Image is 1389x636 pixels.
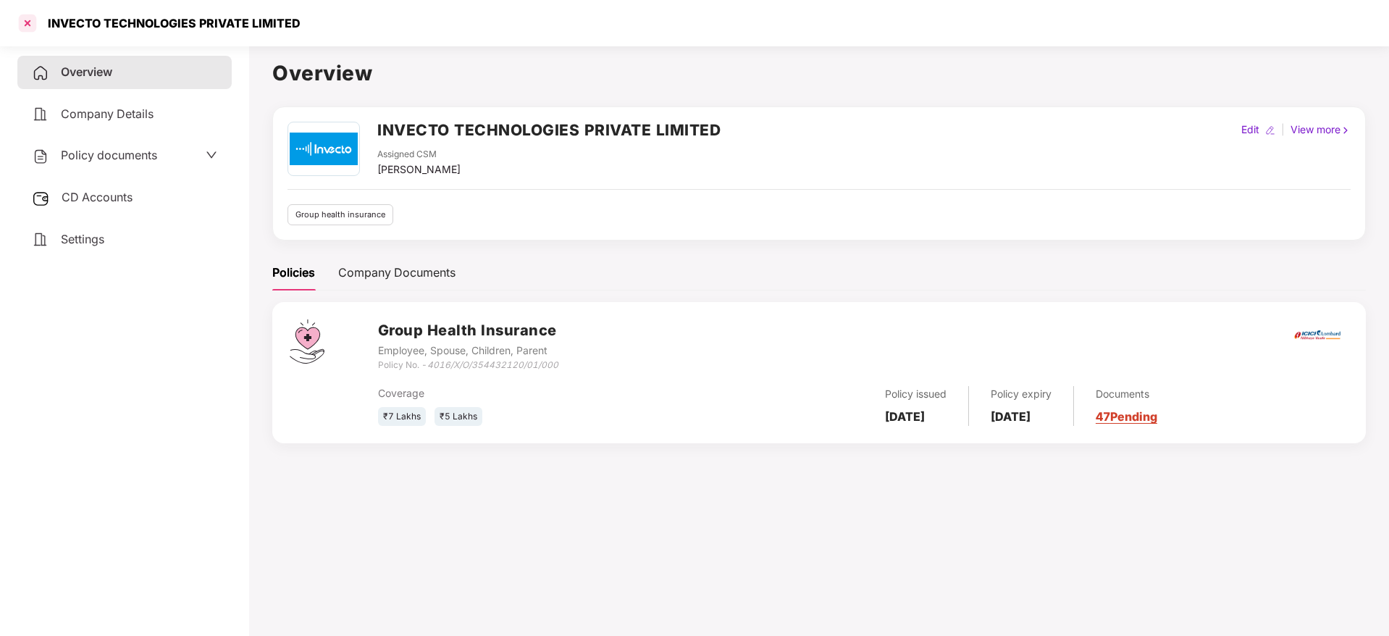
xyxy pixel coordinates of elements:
[206,149,217,161] span: down
[378,319,558,342] h3: Group Health Insurance
[32,148,49,165] img: svg+xml;base64,PHN2ZyB4bWxucz0iaHR0cDovL3d3dy53My5vcmcvMjAwMC9zdmciIHdpZHRoPSIyNCIgaGVpZ2h0PSIyNC...
[427,359,558,370] i: 4016/X/O/354432120/01/000
[61,148,157,162] span: Policy documents
[885,409,925,424] b: [DATE]
[377,148,461,162] div: Assigned CSM
[32,231,49,248] img: svg+xml;base64,PHN2ZyB4bWxucz0iaHR0cDovL3d3dy53My5vcmcvMjAwMC9zdmciIHdpZHRoPSIyNCIgaGVpZ2h0PSIyNC...
[1288,122,1354,138] div: View more
[885,386,947,402] div: Policy issued
[32,64,49,82] img: svg+xml;base64,PHN2ZyB4bWxucz0iaHR0cDovL3d3dy53My5vcmcvMjAwMC9zdmciIHdpZHRoPSIyNCIgaGVpZ2h0PSIyNC...
[32,190,50,207] img: svg+xml;base64,PHN2ZyB3aWR0aD0iMjUiIGhlaWdodD0iMjQiIHZpZXdCb3g9IjAgMCAyNSAyNCIgZmlsbD0ibm9uZSIgeG...
[1096,409,1157,424] a: 47 Pending
[288,204,393,225] div: Group health insurance
[39,16,301,30] div: INVECTO TECHNOLOGIES PRIVATE LIMITED
[377,118,721,142] h2: INVECTO TECHNOLOGIES PRIVATE LIMITED
[991,409,1031,424] b: [DATE]
[1238,122,1262,138] div: Edit
[290,122,357,175] img: invecto.png
[61,106,154,121] span: Company Details
[61,232,104,246] span: Settings
[378,407,426,427] div: ₹7 Lakhs
[378,385,702,401] div: Coverage
[435,407,482,427] div: ₹5 Lakhs
[1265,125,1275,135] img: editIcon
[62,190,133,204] span: CD Accounts
[378,343,558,359] div: Employee, Spouse, Children, Parent
[1291,326,1343,344] img: icici.png
[377,162,461,177] div: [PERSON_NAME]
[338,264,456,282] div: Company Documents
[32,106,49,123] img: svg+xml;base64,PHN2ZyB4bWxucz0iaHR0cDovL3d3dy53My5vcmcvMjAwMC9zdmciIHdpZHRoPSIyNCIgaGVpZ2h0PSIyNC...
[378,359,558,372] div: Policy No. -
[272,264,315,282] div: Policies
[991,386,1052,402] div: Policy expiry
[1278,122,1288,138] div: |
[61,64,112,79] span: Overview
[1096,386,1157,402] div: Documents
[1340,125,1351,135] img: rightIcon
[290,319,324,364] img: svg+xml;base64,PHN2ZyB4bWxucz0iaHR0cDovL3d3dy53My5vcmcvMjAwMC9zdmciIHdpZHRoPSI0Ny43MTQiIGhlaWdodD...
[272,57,1366,89] h1: Overview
